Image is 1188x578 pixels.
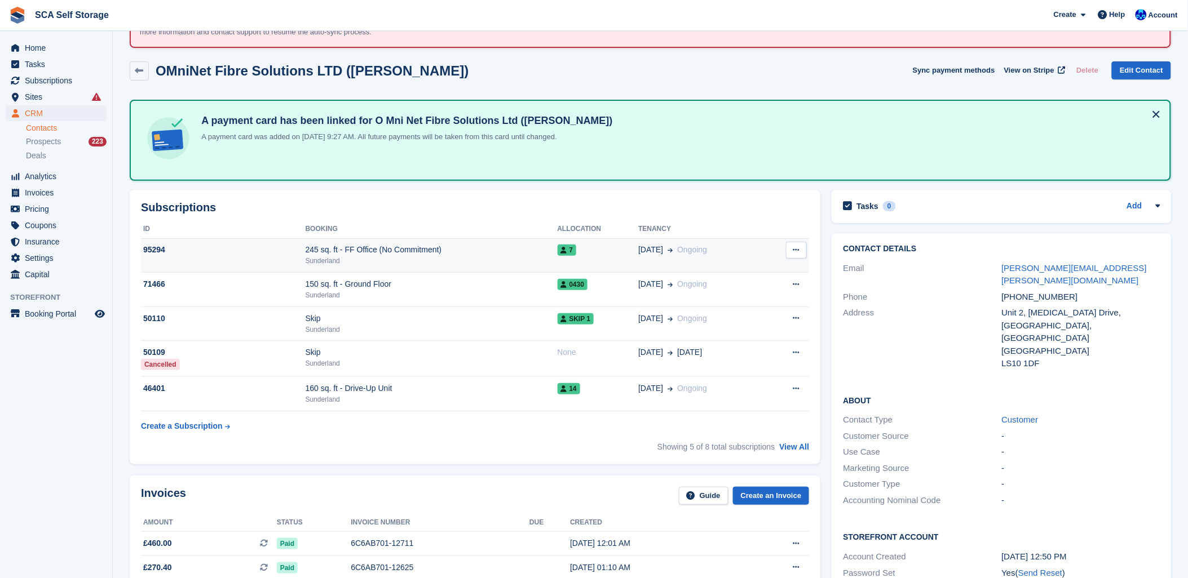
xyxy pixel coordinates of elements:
div: None [558,346,639,358]
span: £270.40 [143,562,172,573]
span: Ongoing [677,384,707,393]
span: CRM [25,105,92,121]
div: Create a Subscription [141,420,223,432]
th: Allocation [558,220,639,238]
a: Prospects 223 [26,136,107,148]
span: [DATE] [638,383,663,394]
a: View All [780,442,810,451]
span: View on Stripe [1004,65,1054,76]
span: Deals [26,150,46,161]
span: Capital [25,266,92,282]
a: menu [6,250,107,266]
a: Edit Contact [1112,61,1171,80]
span: Paid [277,562,298,573]
a: menu [6,185,107,201]
span: [DATE] [638,244,663,256]
img: stora-icon-8386f47178a22dfd0bd8f6a31ec36ba5ce8667c1dd55bd0f319d3a0aa187defe.svg [9,7,26,24]
span: Ongoing [677,314,707,323]
img: card-linked-ebf98d0992dc2aeb22e95c0e3c79077019eb2392cfd83c6a337811c24bc77127.svg [144,114,192,162]
th: Amount [141,514,277,532]
div: Email [843,262,1001,287]
a: Guide [679,487,728,505]
a: menu [6,73,107,88]
span: [DATE] [638,313,663,324]
span: Insurance [25,234,92,250]
div: Contact Type [843,414,1001,426]
span: Pricing [25,201,92,217]
span: Ongoing [677,245,707,254]
div: 6C6AB701-12711 [351,537,529,549]
div: 50109 [141,346,306,358]
div: Use Case [843,446,1001,459]
div: [DATE] 12:01 AM [570,537,742,549]
h2: Tasks [856,201,878,211]
h2: About [843,394,1160,406]
div: 46401 [141,383,306,394]
div: [GEOGRAPHIC_DATA] [1002,345,1160,358]
a: Add [1127,200,1142,213]
span: Help [1110,9,1125,20]
a: menu [6,266,107,282]
span: Sites [25,89,92,105]
span: Storefront [10,292,112,303]
h4: A payment card has been linked for O Mni Net Fibre Solutions Ltd ([PERSON_NAME]) [197,114,612,127]
span: Subscriptions [25,73,92,88]
a: Create an Invoice [733,487,810,505]
div: Skip [306,346,558,358]
span: Showing 5 of 8 total subscriptions [657,442,775,451]
th: Created [570,514,742,532]
div: Sunderland [306,324,558,335]
div: LS10 1DF [1002,357,1160,370]
div: Cancelled [141,359,180,370]
span: 0430 [558,279,588,290]
span: [DATE] [677,346,702,358]
a: Send Reset [1018,568,1062,577]
h2: Contact Details [843,244,1160,254]
span: Skip 1 [558,313,594,324]
a: menu [6,56,107,72]
a: Customer [1002,415,1039,424]
a: menu [6,40,107,56]
div: Sunderland [306,290,558,300]
div: Phone [843,291,1001,304]
div: 150 sq. ft - Ground Floor [306,278,558,290]
a: menu [6,168,107,184]
span: Ongoing [677,279,707,288]
a: Preview store [93,307,107,321]
div: 95294 [141,244,306,256]
th: Due [529,514,570,532]
span: Prospects [26,136,61,147]
span: Booking Portal [25,306,92,322]
span: £460.00 [143,537,172,549]
th: Booking [306,220,558,238]
a: menu [6,234,107,250]
div: [DATE] 12:50 PM [1002,550,1160,563]
th: Status [277,514,351,532]
span: Analytics [25,168,92,184]
span: Home [25,40,92,56]
h2: Invoices [141,487,186,505]
div: 6C6AB701-12625 [351,562,529,573]
a: Create a Subscription [141,416,230,437]
span: Settings [25,250,92,266]
img: Kelly Neesham [1136,9,1147,20]
div: Marketing Source [843,462,1001,475]
i: Smart entry sync failures have occurred [92,92,101,101]
div: Customer Source [843,430,1001,443]
div: Sunderland [306,358,558,368]
span: Coupons [25,217,92,233]
div: Skip [306,313,558,324]
a: menu [6,306,107,322]
a: [PERSON_NAME][EMAIL_ADDRESS][PERSON_NAME][DOMAIN_NAME] [1002,263,1147,286]
span: 7 [558,244,577,256]
h2: Storefront Account [843,531,1160,542]
a: menu [6,105,107,121]
h2: Subscriptions [141,201,809,214]
div: Address [843,306,1001,370]
div: Customer Type [843,478,1001,491]
span: Create [1054,9,1076,20]
div: [PHONE_NUMBER] [1002,291,1160,304]
span: Invoices [25,185,92,201]
a: menu [6,89,107,105]
div: 160 sq. ft - Drive-Up Unit [306,383,558,394]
